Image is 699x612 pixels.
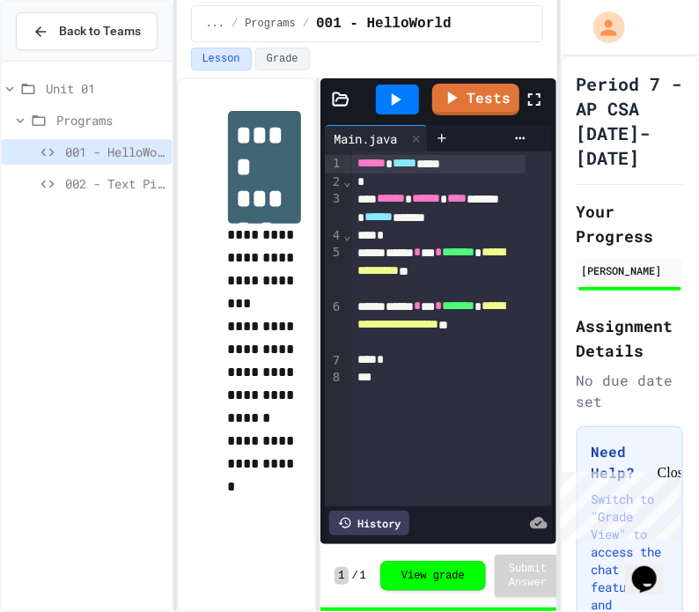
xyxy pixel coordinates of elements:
span: Programs [245,17,296,31]
div: 1 [325,155,342,173]
button: Grade [255,48,310,70]
div: 6 [325,299,342,352]
span: Submit Answer [509,562,547,590]
div: 7 [325,352,342,370]
div: My Account [575,7,629,48]
span: / [232,17,238,31]
a: Tests [432,84,519,115]
span: / [352,569,358,583]
iframe: chat widget [553,465,681,540]
div: 2 [325,173,342,191]
span: Back to Teams [59,22,141,41]
span: Fold line [342,174,351,188]
span: / [303,17,309,31]
span: 001 - HelloWorld [65,143,165,161]
h2: Assignment Details [577,313,683,363]
div: No due date set [577,370,683,412]
div: 8 [325,369,342,387]
span: ... [206,17,225,31]
button: Lesson [191,48,252,70]
div: History [329,511,409,535]
iframe: chat widget [625,542,681,594]
div: Chat with us now!Close [7,7,121,112]
button: View grade [380,561,486,591]
span: Programs [56,111,165,129]
span: 002 - Text Picture [65,174,165,193]
div: [PERSON_NAME] [582,262,678,278]
div: 4 [325,227,342,245]
h3: Need Help? [592,441,668,483]
h1: Period 7 - AP CSA [DATE]-[DATE] [577,71,683,170]
div: Main.java [325,129,406,148]
div: 5 [325,244,342,298]
span: Unit 01 [46,79,165,98]
span: Fold line [342,228,351,242]
span: 1 [360,569,366,583]
div: 3 [325,190,342,227]
span: 1 [335,567,348,585]
span: 001 - HelloWorld [316,13,452,34]
h2: Your Progress [577,199,683,248]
